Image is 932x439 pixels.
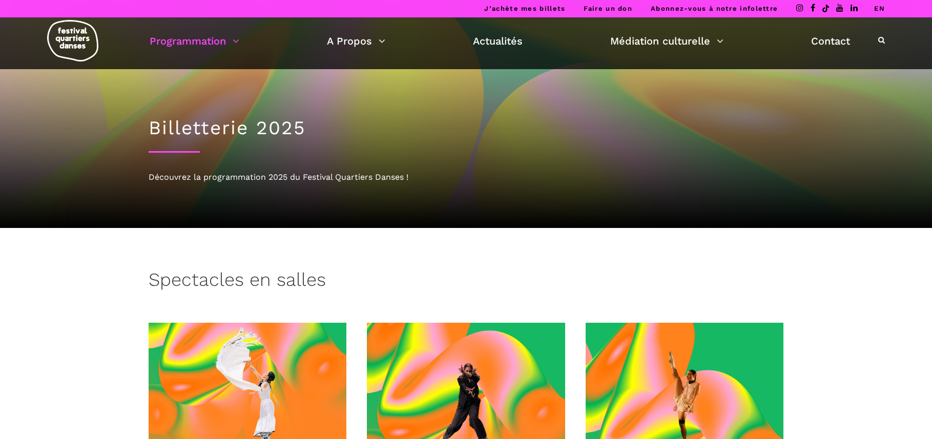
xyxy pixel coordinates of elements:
a: Abonnez-vous à notre infolettre [651,5,778,12]
img: logo-fqd-med [47,20,98,61]
a: Actualités [473,32,523,50]
a: A Propos [327,32,385,50]
h1: Billetterie 2025 [149,117,784,139]
h3: Spectacles en salles [149,269,326,295]
a: Programmation [150,32,239,50]
a: Faire un don [584,5,632,12]
a: EN [874,5,885,12]
a: Médiation culturelle [610,32,723,50]
a: J’achète mes billets [484,5,565,12]
a: Contact [811,32,850,50]
div: Découvrez la programmation 2025 du Festival Quartiers Danses ! [149,171,784,184]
